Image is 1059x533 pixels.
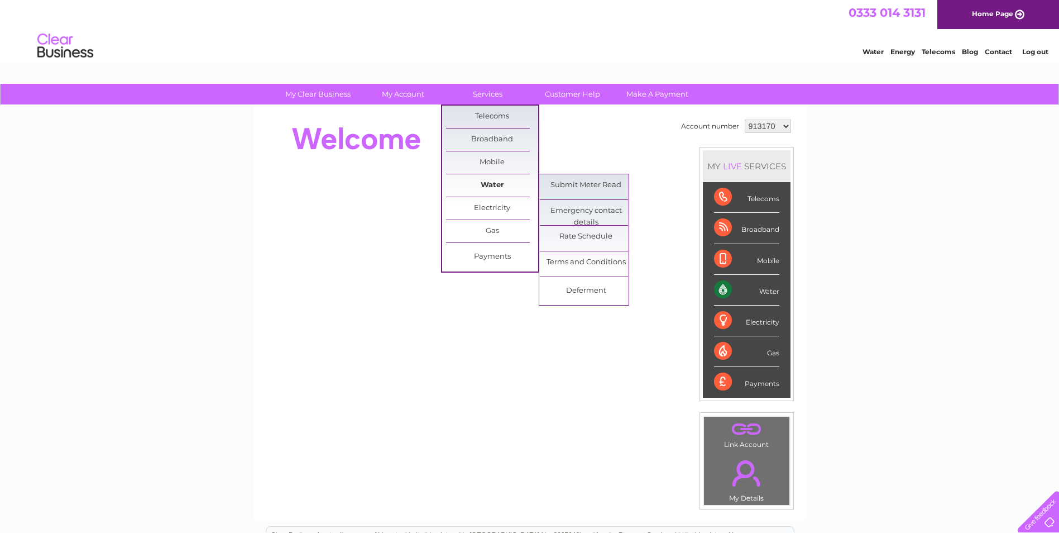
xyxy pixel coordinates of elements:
[540,226,632,248] a: Rate Schedule
[714,182,779,213] div: Telecoms
[714,244,779,275] div: Mobile
[849,6,926,20] a: 0333 014 3131
[922,47,955,56] a: Telecoms
[707,420,787,439] a: .
[446,220,538,242] a: Gas
[721,161,744,172] div: LIVE
[442,84,534,104] a: Services
[357,84,449,104] a: My Account
[714,306,779,336] div: Electricity
[540,280,632,302] a: Deferment
[611,84,703,104] a: Make A Payment
[540,251,632,274] a: Terms and Conditions
[678,117,742,136] td: Account number
[526,84,619,104] a: Customer Help
[266,6,794,54] div: Clear Business is a trading name of Verastar Limited (registered in [GEOGRAPHIC_DATA] No. 3667643...
[272,84,364,104] a: My Clear Business
[714,275,779,306] div: Water
[446,106,538,128] a: Telecoms
[540,200,632,222] a: Emergency contact details
[446,246,538,268] a: Payments
[714,336,779,367] div: Gas
[446,151,538,174] a: Mobile
[962,47,978,56] a: Blog
[446,129,538,151] a: Broadband
[703,451,790,506] td: My Details
[446,197,538,220] a: Electricity
[446,174,538,197] a: Water
[37,29,94,63] img: logo.png
[862,47,884,56] a: Water
[890,47,915,56] a: Energy
[714,367,779,397] div: Payments
[540,174,632,197] a: Submit Meter Read
[1022,47,1048,56] a: Log out
[703,150,790,182] div: MY SERVICES
[985,47,1012,56] a: Contact
[707,454,787,493] a: .
[714,213,779,244] div: Broadband
[703,416,790,451] td: Link Account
